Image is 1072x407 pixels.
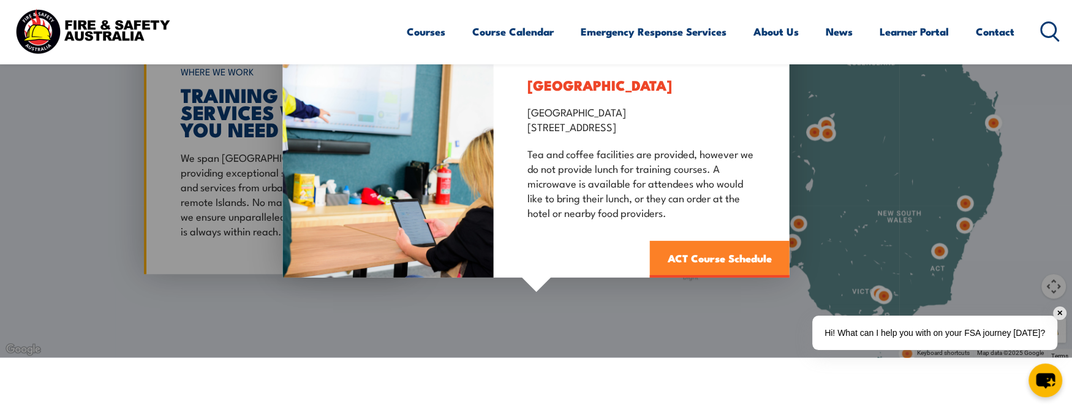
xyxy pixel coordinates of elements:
[976,15,1014,48] a: Contact
[650,240,790,277] a: ACT Course Schedule
[812,316,1057,350] div: Hi! What can I help you with on your FSA journey [DATE]?
[527,145,755,219] p: Tea and coffee facilities are provided, however we do not provide lunch for training courses. A m...
[527,104,755,133] p: [GEOGRAPHIC_DATA] [STREET_ADDRESS]
[407,15,445,48] a: Courses
[283,31,494,277] img: A learner in a classroom using a tablet for digital learning and a trainer showing evacuation pla...
[581,15,727,48] a: Emergency Response Services
[826,15,853,48] a: News
[880,15,949,48] a: Learner Portal
[527,77,755,91] h3: [GEOGRAPHIC_DATA]
[1029,363,1062,397] button: chat-button
[472,15,554,48] a: Course Calendar
[1053,306,1066,320] div: ✕
[753,15,799,48] a: About Us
